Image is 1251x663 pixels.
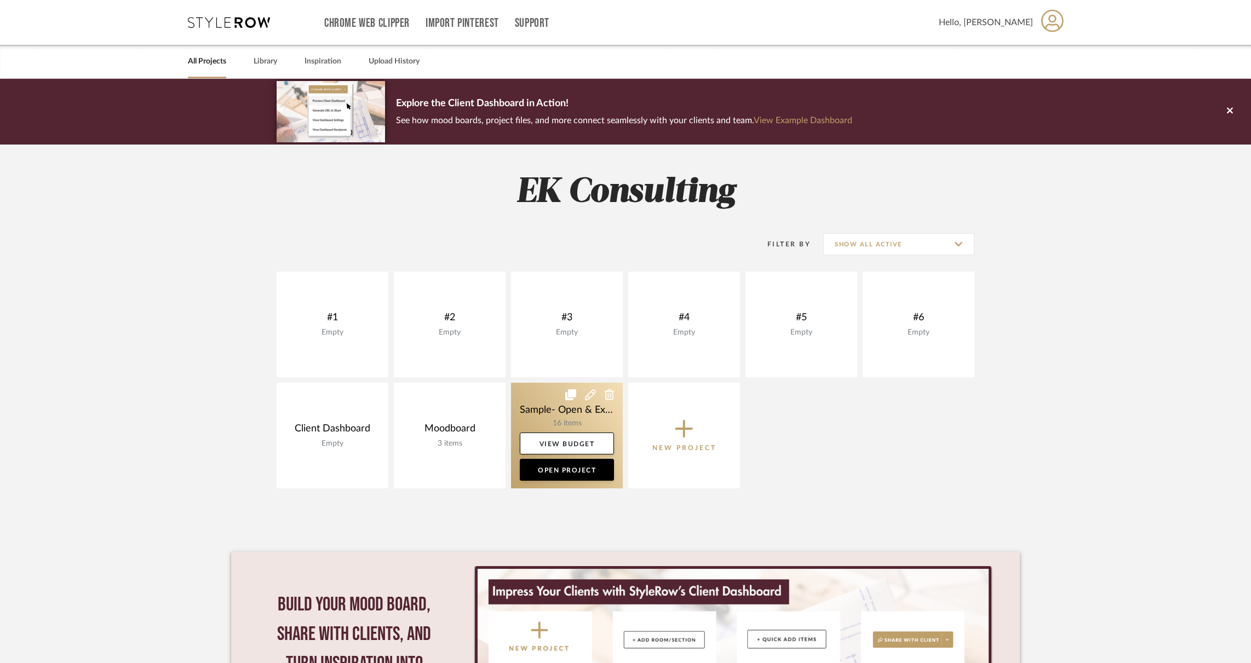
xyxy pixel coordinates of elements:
div: #1 [285,312,380,328]
div: #5 [754,312,848,328]
div: Empty [520,328,614,337]
p: See how mood boards, project files, and more connect seamlessly with your clients and team. [396,113,852,128]
div: Client Dashboard [285,423,380,439]
div: Empty [285,328,380,337]
div: #3 [520,312,614,328]
div: Empty [637,328,731,337]
a: Open Project [520,459,614,481]
a: View Budget [520,433,614,454]
div: #4 [637,312,731,328]
a: All Projects [188,54,226,69]
div: 3 items [403,439,497,448]
div: Filter By [753,239,811,250]
div: Empty [285,439,380,448]
p: Explore the Client Dashboard in Action! [396,95,852,113]
a: View Example Dashboard [754,116,852,125]
a: Upload History [369,54,420,69]
div: Empty [754,328,848,337]
a: Import Pinterest [426,19,499,28]
a: Support [515,19,549,28]
div: Moodboard [403,423,497,439]
div: #6 [871,312,966,328]
p: New Project [652,442,716,453]
a: Chrome Web Clipper [324,19,410,28]
a: Inspiration [305,54,341,69]
div: Empty [871,328,966,337]
a: Library [254,54,277,69]
span: Hello, [PERSON_NAME] [939,16,1033,29]
button: New Project [628,383,740,488]
img: d5d033c5-7b12-40c2-a960-1ecee1989c38.png [277,81,385,142]
div: #2 [403,312,497,328]
div: Empty [403,328,497,337]
h2: EK Consulting [231,172,1020,213]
